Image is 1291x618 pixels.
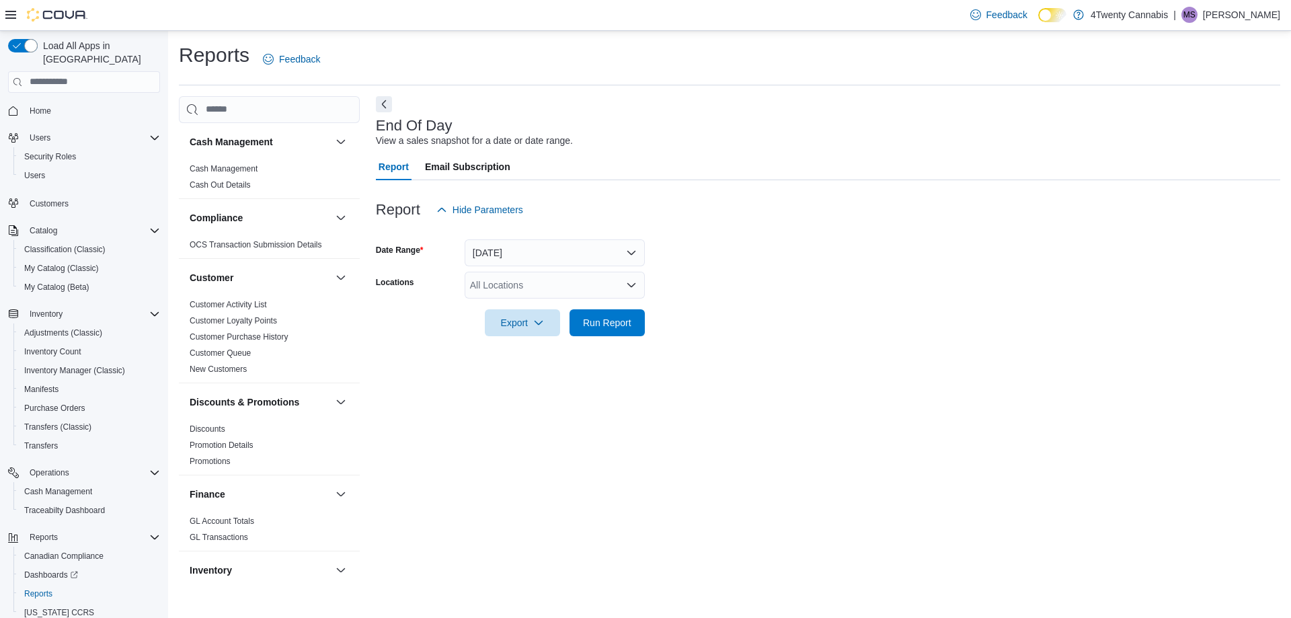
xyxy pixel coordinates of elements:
span: Customers [30,198,69,209]
p: 4Twenty Cannabis [1091,7,1168,23]
a: Canadian Compliance [19,548,109,564]
h3: Compliance [190,211,243,225]
a: Customer Activity List [190,300,267,309]
span: GL Account Totals [190,516,254,527]
a: Classification (Classic) [19,241,111,258]
h1: Reports [179,42,249,69]
a: Customers [24,196,74,212]
span: Transfers (Classic) [24,422,91,432]
span: Catalog [30,225,57,236]
span: Home [30,106,51,116]
a: Cash Management [190,164,258,173]
button: Inventory Manager (Classic) [13,361,165,380]
button: Users [24,130,56,146]
span: Purchase Orders [24,403,85,414]
button: Transfers [13,436,165,455]
span: Canadian Compliance [19,548,160,564]
div: Finance [179,513,360,551]
a: Reports [19,586,58,602]
span: MS [1183,7,1196,23]
span: Operations [24,465,160,481]
button: Home [3,101,165,120]
div: Discounts & Promotions [179,421,360,475]
span: OCS Transaction Submission Details [190,239,322,250]
p: | [1173,7,1176,23]
span: Promotions [190,456,231,467]
span: Users [19,167,160,184]
button: Compliance [333,210,349,226]
button: Compliance [190,211,330,225]
p: [PERSON_NAME] [1203,7,1280,23]
button: Run Report [570,309,645,336]
span: My Catalog (Classic) [24,263,99,274]
a: My Catalog (Classic) [19,260,104,276]
button: Inventory Count [13,342,165,361]
input: Dark Mode [1038,8,1066,22]
a: Promotions [190,457,231,466]
a: Adjustments (Classic) [19,325,108,341]
a: Dashboards [19,567,83,583]
span: Reports [19,586,160,602]
button: Reports [24,529,63,545]
span: Classification (Classic) [19,241,160,258]
span: Inventory [24,306,160,322]
span: Dark Mode [1038,22,1039,23]
span: Operations [30,467,69,478]
span: Catalog [24,223,160,239]
a: Feedback [965,1,1033,28]
button: Cash Management [333,134,349,150]
a: OCS Transaction Submission Details [190,240,322,249]
span: Reports [24,529,160,545]
span: Inventory [30,309,63,319]
span: Inventory Manager (Classic) [24,365,125,376]
span: Canadian Compliance [24,551,104,562]
span: My Catalog (Classic) [19,260,160,276]
a: Home [24,103,56,119]
a: Customer Purchase History [190,332,288,342]
img: Cova [27,8,87,22]
span: My Catalog (Beta) [19,279,160,295]
span: Transfers [24,440,58,451]
span: [US_STATE] CCRS [24,607,94,618]
span: Export [493,309,552,336]
h3: End Of Day [376,118,453,134]
a: Inventory Count [19,344,87,360]
span: Manifests [19,381,160,397]
span: Transfers (Classic) [19,419,160,435]
button: Transfers (Classic) [13,418,165,436]
a: Discounts [190,424,225,434]
button: Finance [190,488,330,501]
span: Reports [30,532,58,543]
a: Inventory Manager (Classic) [19,362,130,379]
div: Malcolm Scott [1181,7,1198,23]
a: Feedback [258,46,325,73]
span: Purchase Orders [19,400,160,416]
span: Customer Queue [190,348,251,358]
span: Users [24,170,45,181]
button: Canadian Compliance [13,547,165,566]
button: Reports [3,528,165,547]
button: Users [13,166,165,185]
div: Customer [179,297,360,383]
div: Compliance [179,237,360,258]
button: Inventory [333,562,349,578]
button: Catalog [3,221,165,240]
button: Cash Management [13,482,165,501]
span: Transfers [19,438,160,454]
span: Customer Activity List [190,299,267,310]
h3: Inventory [190,564,232,577]
span: My Catalog (Beta) [24,282,89,293]
button: Discounts & Promotions [190,395,330,409]
button: Hide Parameters [431,196,529,223]
span: Run Report [583,316,631,330]
div: View a sales snapshot for a date or date range. [376,134,573,148]
button: My Catalog (Classic) [13,259,165,278]
button: Manifests [13,380,165,399]
a: My Catalog (Beta) [19,279,95,295]
a: Customer Loyalty Points [190,316,277,325]
span: New Customers [190,364,247,375]
h3: Discounts & Promotions [190,395,299,409]
a: Dashboards [13,566,165,584]
button: Security Roles [13,147,165,166]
